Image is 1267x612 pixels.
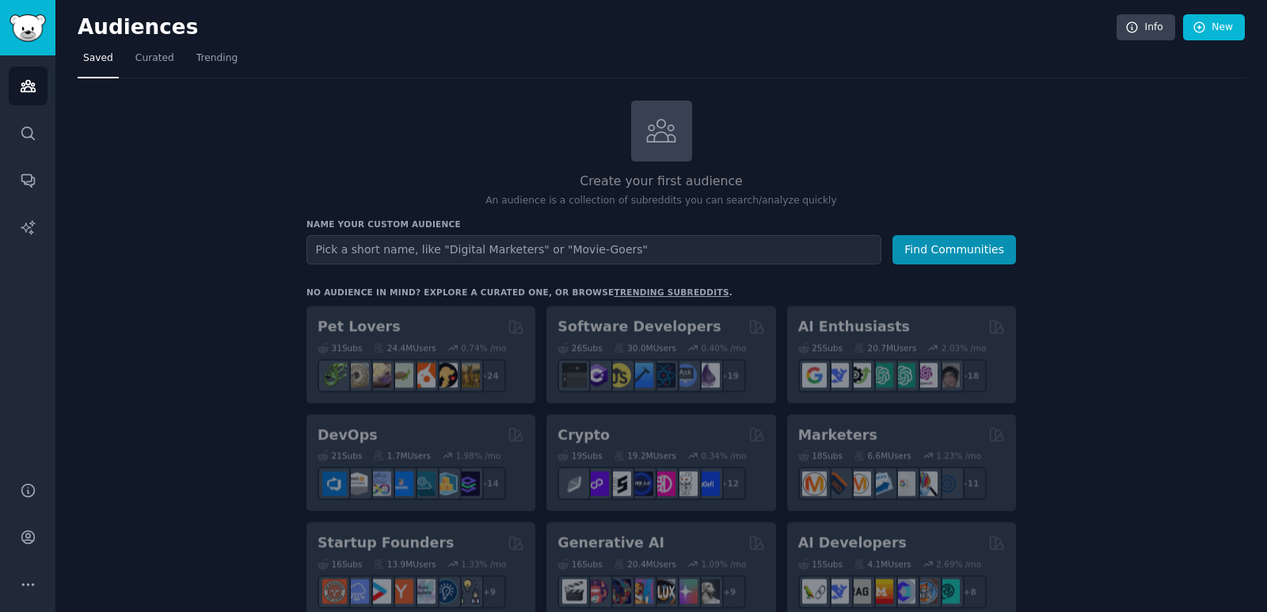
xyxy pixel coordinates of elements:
[629,363,653,388] img: iOSProgramming
[473,467,506,500] div: + 14
[78,15,1117,40] h2: Audiences
[344,580,369,604] img: SaaS
[557,450,602,462] div: 19 Sub s
[798,558,843,569] div: 15 Sub s
[702,558,747,569] div: 1.09 % /mo
[607,471,631,496] img: ethstaker
[306,172,1016,192] h2: Create your first audience
[318,317,401,337] h2: Pet Lovers
[847,471,871,496] img: AskMarketing
[433,580,458,604] img: Entrepreneurship
[78,46,119,78] a: Saved
[318,342,362,353] div: 31 Sub s
[83,51,113,66] span: Saved
[913,363,938,388] img: OpenAIDev
[854,450,911,462] div: 6.6M Users
[584,471,609,496] img: 0xPolygon
[869,363,893,388] img: chatgpt_promptDesign
[373,342,436,353] div: 24.4M Users
[614,450,676,462] div: 19.2M Users
[869,471,893,496] img: Emailmarketing
[130,46,180,78] a: Curated
[306,287,732,298] div: No audience in mind? Explore a curated one, or browse .
[953,575,987,608] div: + 8
[367,363,391,388] img: leopardgeckos
[798,342,843,353] div: 25 Sub s
[557,342,602,353] div: 26 Sub s
[847,580,871,604] img: Rag
[322,580,347,604] img: EntrepreneurRideAlong
[306,194,1016,208] p: An audience is a collection of subreddits you can search/analyze quickly
[798,450,843,462] div: 18 Sub s
[306,219,1016,230] h3: Name your custom audience
[673,471,698,496] img: CryptoNews
[473,359,506,392] div: + 24
[389,471,413,496] img: DevOpsLinks
[562,363,587,388] img: software
[651,363,675,388] img: reactnative
[651,471,675,496] img: defiblockchain
[673,580,698,604] img: starryai
[891,471,915,496] img: googleads
[702,342,747,353] div: 0.40 % /mo
[461,558,506,569] div: 1.33 % /mo
[607,580,631,604] img: deepdream
[713,467,746,500] div: + 12
[802,363,827,388] img: GoogleGeminiAI
[367,580,391,604] img: startup
[318,534,454,553] h2: Startup Founders
[306,235,881,264] input: Pick a short name, like "Digital Marketers" or "Movie-Goers"
[614,342,676,353] div: 30.0M Users
[824,363,849,388] img: DeepSeek
[913,471,938,496] img: MarketingResearch
[942,342,987,353] div: 2.03 % /mo
[869,580,893,604] img: MistralAI
[891,363,915,388] img: chatgpt_prompts_
[557,317,721,337] h2: Software Developers
[473,575,506,608] div: + 9
[318,450,362,462] div: 21 Sub s
[798,534,907,553] h2: AI Developers
[322,471,347,496] img: azuredevops
[557,558,602,569] div: 16 Sub s
[713,575,746,608] div: + 9
[433,363,458,388] img: PetAdvice
[196,51,238,66] span: Trending
[891,580,915,604] img: OpenSourceAI
[953,359,987,392] div: + 18
[557,534,664,553] h2: Generative AI
[713,359,746,392] div: + 19
[695,580,720,604] img: DreamBooth
[373,558,436,569] div: 13.9M Users
[584,363,609,388] img: csharp
[651,580,675,604] img: FluxAI
[455,363,480,388] img: dogbreed
[373,450,431,462] div: 1.7M Users
[892,235,1016,264] button: Find Communities
[673,363,698,388] img: AskComputerScience
[584,580,609,604] img: dalle2
[318,425,378,445] h2: DevOps
[411,471,436,496] img: platformengineering
[802,471,827,496] img: content_marketing
[695,363,720,388] img: elixir
[191,46,243,78] a: Trending
[854,558,911,569] div: 4.1M Users
[1183,14,1245,41] a: New
[935,363,960,388] img: ArtificalIntelligence
[455,580,480,604] img: growmybusiness
[411,363,436,388] img: cockatiel
[913,580,938,604] img: llmops
[1117,14,1175,41] a: Info
[935,580,960,604] img: AIDevelopersSociety
[802,580,827,604] img: LangChain
[135,51,174,66] span: Curated
[629,471,653,496] img: web3
[367,471,391,496] img: Docker_DevOps
[936,450,981,462] div: 1.23 % /mo
[344,363,369,388] img: ballpython
[461,342,506,353] div: 0.74 % /mo
[322,363,347,388] img: herpetology
[318,558,362,569] div: 16 Sub s
[344,471,369,496] img: AWS_Certified_Experts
